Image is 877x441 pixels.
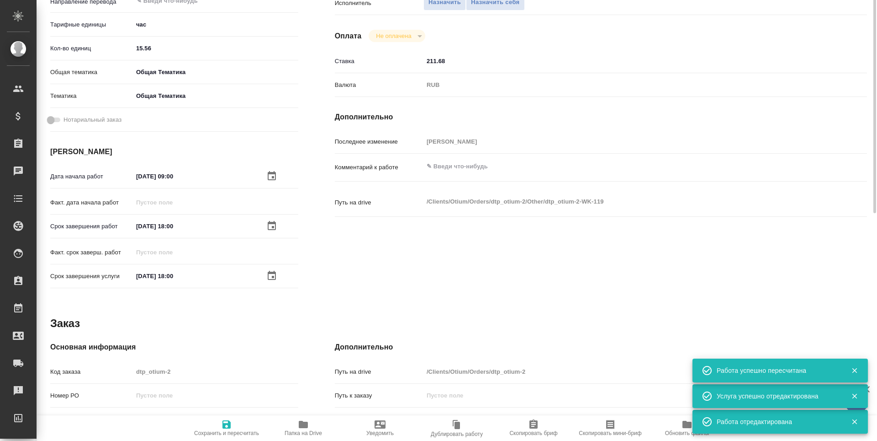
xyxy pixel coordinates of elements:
h4: Дополнительно [335,342,867,353]
p: Срок завершения работ [50,222,133,231]
button: Уведомить [342,415,418,441]
button: Сохранить и пересчитать [188,415,265,441]
h4: Оплата [335,31,362,42]
div: Работа успешно пересчитана [717,366,837,375]
span: Папка на Drive [285,430,322,436]
p: Кол-во единиц [50,44,133,53]
div: Работа отредактирована [717,417,837,426]
div: Услуга успешно отредактирована [717,392,837,401]
div: Не оплачена [369,30,425,42]
h4: [PERSON_NAME] [50,146,298,157]
button: Скопировать бриф [495,415,572,441]
span: Дублировать работу [431,431,483,437]
input: Пустое поле [133,196,213,209]
input: Пустое поле [133,246,213,259]
p: Тематика [50,91,133,101]
input: ✎ Введи что-нибудь [133,220,213,233]
button: Не оплачена [373,32,414,40]
p: Общая тематика [50,68,133,77]
p: Тарифные единицы [50,20,133,29]
button: Скопировать мини-бриф [572,415,649,441]
p: Проекты Smartcat [335,415,423,424]
div: Общая Тематика [133,65,298,80]
button: Обновить файлы [649,415,725,441]
div: Общая Тематика [133,88,298,104]
button: Дублировать работу [418,415,495,441]
button: Закрыть [845,392,864,400]
p: Валюта [335,81,423,90]
input: Пустое поле [133,413,298,426]
h4: Дополнительно [335,112,867,123]
span: Нотариальный заказ [63,115,122,124]
input: ✎ Введи что-нибудь [133,42,298,55]
input: Пустое поле [133,365,298,378]
input: ✎ Введи что-нибудь [423,54,823,68]
p: Факт. срок заверш. работ [50,248,133,257]
input: Пустое поле [423,389,823,402]
p: Путь на drive [335,198,423,207]
p: Вид услуги [50,415,133,424]
span: Скопировать мини-бриф [579,430,641,436]
p: Путь к заказу [335,391,423,400]
input: ✎ Введи что-нибудь [133,269,213,283]
button: Папка на Drive [265,415,342,441]
p: Дата начала работ [50,172,133,181]
p: Комментарий к работе [335,163,423,172]
h4: Основная информация [50,342,298,353]
button: Закрыть [845,366,864,375]
button: Закрыть [845,418,864,426]
p: Факт. дата начала работ [50,198,133,207]
input: ✎ Введи что-нибудь [133,170,213,183]
span: Обновить файлы [665,430,709,436]
div: час [133,17,298,32]
p: Путь на drive [335,367,423,376]
span: Сохранить и пересчитать [194,430,259,436]
span: Скопировать бриф [509,430,557,436]
h2: Заказ [50,316,80,331]
input: Пустое поле [133,389,298,402]
div: RUB [423,77,823,93]
textarea: /Clients/Оtium/Orders/dtp_otium-2/Other/dtp_otium-2-WK-119 [423,194,823,210]
p: Последнее изменение [335,137,423,146]
p: Срок завершения услуги [50,272,133,281]
span: Уведомить [366,430,394,436]
input: Пустое поле [423,135,823,148]
p: Код заказа [50,367,133,376]
input: Пустое поле [423,365,823,378]
p: Ставка [335,57,423,66]
p: Номер РО [50,391,133,400]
